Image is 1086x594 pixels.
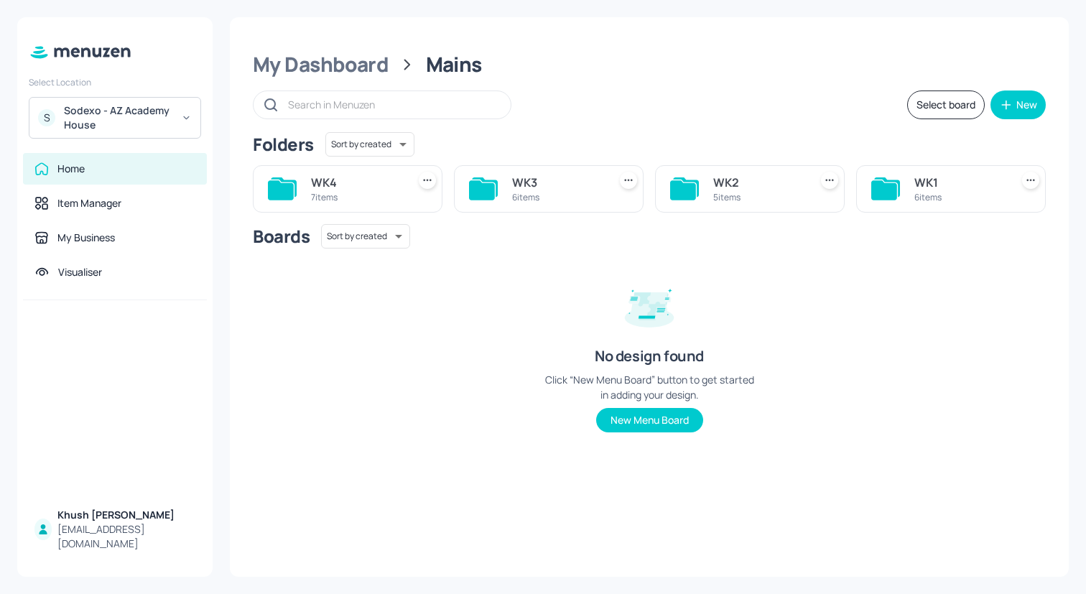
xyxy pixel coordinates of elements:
[58,265,102,279] div: Visualiser
[914,174,1005,191] div: WK1
[990,91,1046,119] button: New
[595,346,704,366] div: No design found
[57,522,195,551] div: [EMAIL_ADDRESS][DOMAIN_NAME]
[57,231,115,245] div: My Business
[596,408,703,432] button: New Menu Board
[38,109,55,126] div: S
[253,52,389,78] div: My Dashboard
[288,94,496,115] input: Search in Menuzen
[64,103,172,132] div: Sodexo - AZ Academy House
[1016,100,1037,110] div: New
[321,222,410,251] div: Sort by created
[512,191,603,203] div: 6 items
[914,191,1005,203] div: 6 items
[253,133,314,156] div: Folders
[57,162,85,176] div: Home
[325,130,414,159] div: Sort by created
[713,174,804,191] div: WK2
[29,76,201,88] div: Select Location
[253,225,310,248] div: Boards
[311,174,402,191] div: WK4
[613,269,685,340] img: design-empty
[57,196,121,210] div: Item Manager
[713,191,804,203] div: 5 items
[512,174,603,191] div: WK3
[311,191,402,203] div: 7 items
[542,372,757,402] div: Click “New Menu Board” button to get started in adding your design.
[57,508,195,522] div: Khush [PERSON_NAME]
[426,52,482,78] div: Mains
[907,91,985,119] button: Select board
